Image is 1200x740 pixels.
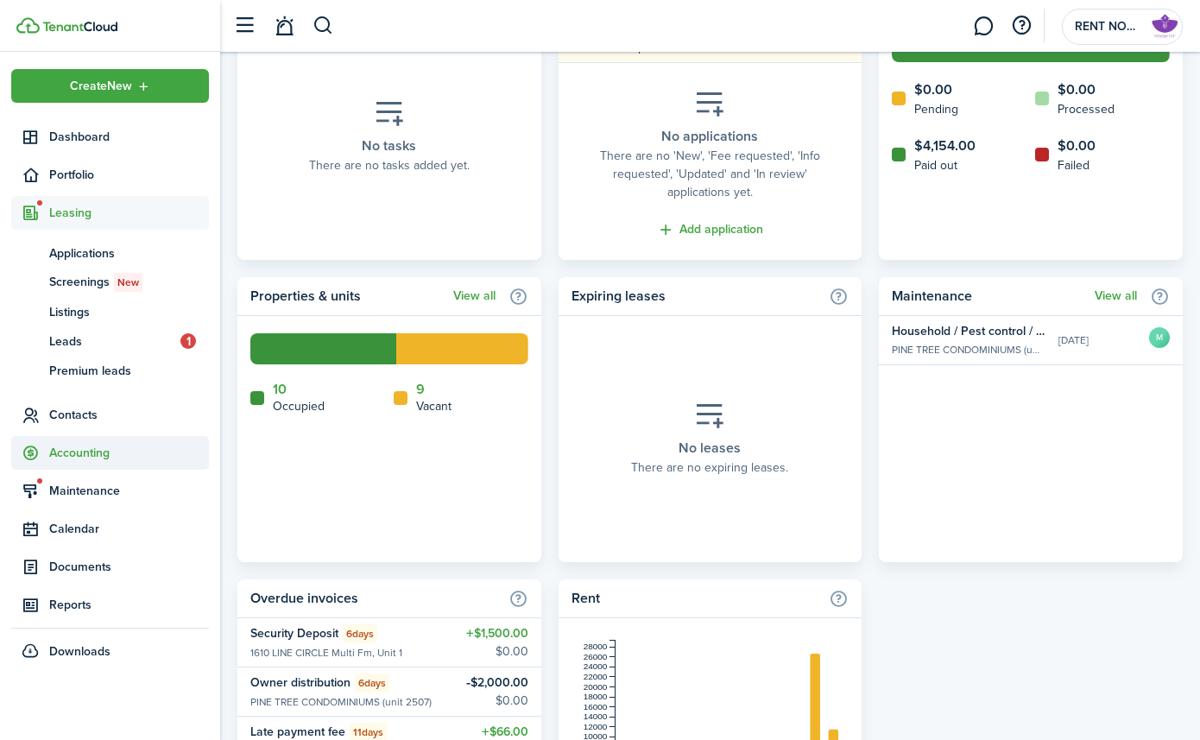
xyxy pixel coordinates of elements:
[466,674,528,692] p: $2,000.00
[49,558,209,576] span: Documents
[49,273,209,292] span: Screenings
[346,626,374,642] span: 6 days
[11,326,209,356] a: Leads1
[914,156,976,174] home-widget-title: Paid out
[250,694,442,710] widget-list-item-description: PINE TREE CONDOMINIUMS (unit 2507)
[49,520,209,538] span: Calendar
[49,332,180,351] span: Leads
[11,297,209,326] a: Listings
[661,126,758,147] placeholder-title: No applications
[228,9,261,42] button: Open sidebar
[583,722,607,731] tspan: 12000
[250,624,338,642] widget-list-item-title: Security Deposit
[1095,289,1137,303] a: View all
[1149,327,1170,348] avatar-text: M
[49,303,209,321] span: Listings
[657,220,763,240] a: Add application
[250,588,500,609] home-widget-title: Overdue invoices
[362,136,416,156] placeholder-title: No tasks
[583,692,607,701] tspan: 18000
[49,406,209,424] span: Contacts
[117,275,139,290] span: New
[11,69,209,103] button: Open menu
[250,674,351,692] widget-list-item-title: Owner distribution
[466,642,528,661] p: $0.00
[416,382,425,397] a: 9
[49,482,209,500] span: Maintenance
[1058,156,1096,174] home-widget-title: Failed
[1075,21,1144,33] span: RENT NOW TODAY LLC
[273,382,287,397] a: 10
[49,596,209,614] span: Reports
[49,444,209,462] span: Accounting
[70,80,132,92] span: Create New
[583,651,607,661] tspan: 26000
[583,712,607,721] tspan: 14000
[679,438,741,459] placeholder-title: No leases
[583,701,607,711] tspan: 16000
[466,692,528,710] p: $0.00
[1058,136,1096,156] home-widget-count: $0.00
[453,289,496,303] a: View all
[584,147,837,201] placeholder-description: There are no 'New', 'Fee requested', 'Info requested', 'Updated' and 'In review' applications yet.
[1007,11,1036,41] button: Open resource center
[11,238,209,268] a: Applications
[1058,79,1115,100] home-widget-count: $0.00
[1151,13,1178,41] img: RENT NOW TODAY LLC
[49,362,209,380] span: Premium leads
[914,79,958,100] home-widget-count: $0.00
[11,268,209,297] a: ScreeningsNew
[631,459,788,477] placeholder-description: There are no expiring leases.
[892,286,1086,307] home-widget-title: Maintenance
[309,156,470,174] placeholder-description: There are no tasks added yet.
[42,22,117,32] img: TenantCloud
[572,286,821,307] home-widget-title: Expiring leases
[353,724,383,740] span: 11 days
[268,4,300,48] a: Notifications
[313,11,334,41] button: Search
[914,100,958,118] home-widget-title: Pending
[250,286,445,307] home-widget-title: Properties & units
[967,4,1000,48] a: Messaging
[250,645,427,661] widget-list-item-description: 1610 LINE CIRCLE Multi Fm, Unit 1
[583,642,607,651] tspan: 28000
[466,624,528,642] p: $1,500.00
[180,333,196,349] span: 1
[49,204,209,222] span: Leasing
[11,356,209,385] a: Premium leads
[583,661,607,671] tspan: 24000
[11,120,209,154] a: Dashboard
[1058,332,1089,348] time: [DATE]
[49,166,209,184] span: Portfolio
[273,397,325,415] home-widget-title: Occupied
[892,322,1045,340] widget-list-item-title: Household / Pest control / Inside / Rodents
[1058,100,1115,118] home-widget-title: Processed
[358,675,386,691] span: 6 days
[914,136,976,156] home-widget-count: $4,154.00
[892,342,1045,357] widget-list-item-description: PINE TREE CONDOMINIUMS (unit 2507)
[11,588,209,622] a: Reports
[583,672,607,681] tspan: 22000
[49,128,209,146] span: Dashboard
[16,17,40,34] img: TenantCloud
[572,588,821,609] home-widget-title: Rent
[416,397,452,415] home-widget-title: Vacant
[583,681,607,691] tspan: 20000
[49,244,209,262] span: Applications
[49,642,111,661] span: Downloads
